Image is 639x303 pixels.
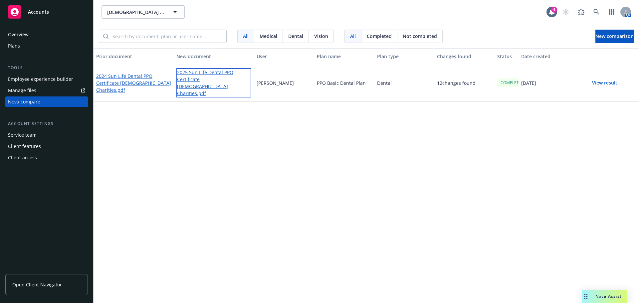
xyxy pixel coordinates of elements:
div: Plan type [377,53,432,60]
button: Plan name [314,48,374,64]
a: Service team [5,130,88,140]
div: Account settings [5,120,88,127]
a: 2025 Sun Life Dental PPO Certificate [DEMOGRAPHIC_DATA] Charities.pdf [176,68,251,97]
span: Vision [314,33,328,40]
span: [DEMOGRAPHIC_DATA] Charities [107,9,165,16]
span: Accounts [28,9,49,15]
div: Manage files [8,85,36,96]
input: Search by document, plan or user name... [108,30,226,43]
button: Prior document [94,48,174,64]
div: Client access [8,152,37,163]
div: COMPLETED [497,78,528,87]
div: 4 [551,7,557,13]
div: Nova compare [8,96,40,107]
a: Employee experience builder [5,74,88,84]
span: Nova Assist [595,293,622,299]
a: Manage files [5,85,88,96]
button: Status [495,48,519,64]
div: Plan name [317,53,372,60]
span: Completed [367,33,392,40]
p: [DATE] [521,79,536,86]
button: New comparison [595,30,634,43]
button: View result [581,76,628,89]
a: 2024 Sun Life Dental PPO Certificate [DEMOGRAPHIC_DATA] Charities.pdf [96,73,171,93]
button: Plan type [374,48,435,64]
div: Changes found [437,53,492,60]
a: Nova compare [5,96,88,107]
div: Status [497,53,516,60]
div: Date created [521,53,576,60]
span: Dental [288,33,303,40]
p: 12 changes found [437,79,476,86]
a: Client features [5,141,88,152]
a: Report a Bug [574,5,588,19]
button: [DEMOGRAPHIC_DATA] Charities [102,5,185,19]
div: PPO Basic Dental Plan [314,64,374,102]
div: Dental [374,64,435,102]
div: Client features [8,141,41,152]
a: Search [590,5,603,19]
span: New comparison [595,33,634,39]
a: Overview [5,29,88,40]
a: Plans [5,41,88,51]
div: New document [176,53,251,60]
div: Service team [8,130,37,140]
a: Client access [5,152,88,163]
span: Open Client Navigator [12,281,62,288]
svg: Search [103,34,108,39]
button: User [254,48,314,64]
div: Plans [8,41,20,51]
a: Switch app [605,5,618,19]
button: Changes found [434,48,495,64]
p: [PERSON_NAME] [257,79,294,86]
button: New document [174,48,254,64]
span: Medical [260,33,277,40]
span: All [243,33,249,40]
button: Date created [519,48,579,64]
a: Start snowing [559,5,572,19]
div: Overview [8,29,29,40]
a: Accounts [5,3,88,21]
button: Nova Assist [582,290,627,303]
span: All [350,33,356,40]
div: Drag to move [582,290,590,303]
div: Tools [5,65,88,71]
span: Not completed [403,33,437,40]
div: Prior document [96,53,171,60]
div: User [257,53,312,60]
div: Employee experience builder [8,74,73,84]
